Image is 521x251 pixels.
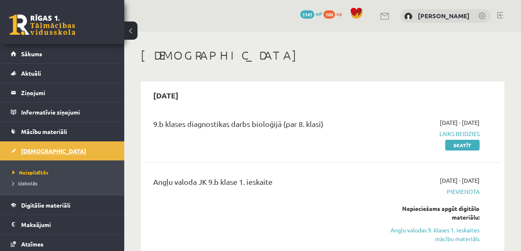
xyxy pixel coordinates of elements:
[11,196,114,215] a: Digitālie materiāli
[21,103,114,122] legend: Informatīvie ziņojumi
[21,215,114,234] legend: Maksājumi
[300,10,322,17] a: 1141 mP
[445,140,480,151] a: Skatīt
[11,122,114,141] a: Mācību materiāli
[11,141,114,160] a: [DEMOGRAPHIC_DATA]
[379,187,480,196] span: Pievienota
[316,10,322,17] span: mP
[11,83,114,102] a: Ziņojumi
[21,50,42,57] span: Sākums
[440,118,480,127] span: [DATE] - [DATE]
[12,169,116,176] a: Neizpildītās
[21,83,114,102] legend: Ziņojumi
[21,201,70,209] span: Digitālie materiāli
[379,204,480,222] div: Nepieciešams apgūt digitālo materiālu:
[21,147,86,155] span: [DEMOGRAPHIC_DATA]
[440,176,480,185] span: [DATE] - [DATE]
[21,240,43,248] span: Atzīmes
[12,180,37,186] span: Izlabotās
[379,129,480,138] span: Laiks beidzies
[379,226,480,243] a: Angļu valodas 9. klases 1. ieskaites mācību materiāls
[12,179,116,187] a: Izlabotās
[153,176,367,191] div: Angļu valoda JK 9.b klase 1. ieskaite
[418,12,470,20] a: [PERSON_NAME]
[11,44,114,63] a: Sākums
[141,48,504,62] h1: [DEMOGRAPHIC_DATA]
[11,64,114,83] a: Aktuāli
[323,10,335,19] span: 100
[404,12,412,21] img: Jana Sarkaniča
[323,10,346,17] a: 100 xp
[12,169,48,176] span: Neizpildītās
[153,118,367,134] div: 9.b klases diagnostikas darbs bioloģijā (par 8. klasi)
[21,128,67,135] span: Mācību materiāli
[11,103,114,122] a: Informatīvie ziņojumi
[9,14,75,35] a: Rīgas 1. Tālmācības vidusskola
[300,10,314,19] span: 1141
[21,69,41,77] span: Aktuāli
[145,86,187,105] h2: [DATE]
[11,215,114,234] a: Maksājumi
[336,10,342,17] span: xp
